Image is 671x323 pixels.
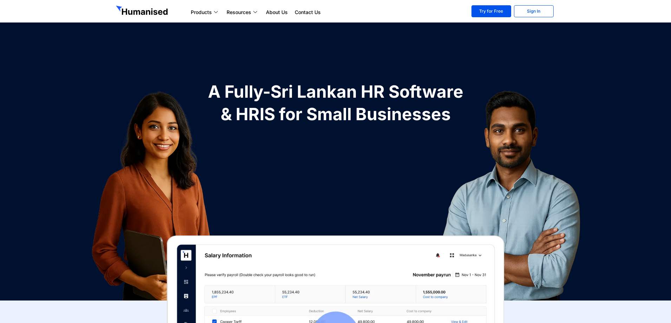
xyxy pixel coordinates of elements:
[223,8,262,17] a: Resources
[262,8,291,17] a: About Us
[471,5,511,17] a: Try for Free
[291,8,324,17] a: Contact Us
[116,6,169,17] img: GetHumanised Logo
[187,8,223,17] a: Products
[514,5,554,17] a: Sign In
[204,80,467,125] h1: A Fully-Sri Lankan HR Software & HRIS for Small Businesses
